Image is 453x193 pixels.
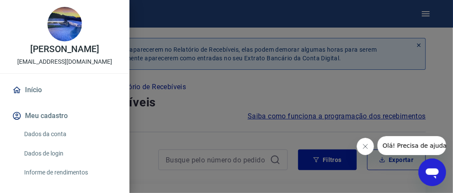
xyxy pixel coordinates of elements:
[10,81,119,100] a: Início
[21,145,119,162] a: Dados de login
[47,7,82,41] img: 87818966-051f-44ed-b489-81f29b2655e7.jpeg
[30,45,99,54] p: [PERSON_NAME]
[17,57,113,66] p: [EMAIL_ADDRESS][DOMAIN_NAME]
[10,106,119,125] button: Meu cadastro
[377,136,446,155] iframe: Mensagem da empresa
[357,138,374,155] iframe: Fechar mensagem
[5,6,72,13] span: Olá! Precisa de ajuda?
[21,125,119,143] a: Dados da conta
[21,164,119,181] a: Informe de rendimentos
[418,159,446,186] iframe: Botão para abrir a janela de mensagens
